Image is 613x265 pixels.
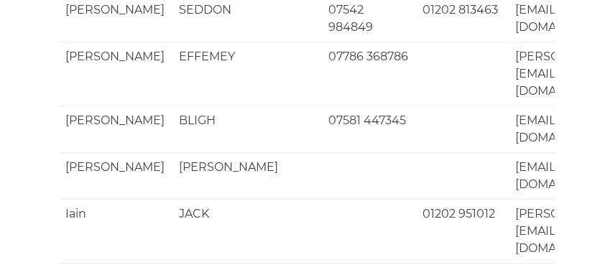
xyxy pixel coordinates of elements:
[416,199,509,263] td: 01202 951012
[322,42,416,106] td: 07786 368786
[59,152,172,199] td: [PERSON_NAME]
[59,106,172,152] td: [PERSON_NAME]
[172,106,322,152] td: BLIGH
[172,42,322,106] td: EFFEMEY
[59,42,172,106] td: [PERSON_NAME]
[59,199,172,263] td: Iain
[172,199,322,263] td: JACK
[322,106,416,152] td: 07581 447345
[172,152,322,199] td: [PERSON_NAME]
